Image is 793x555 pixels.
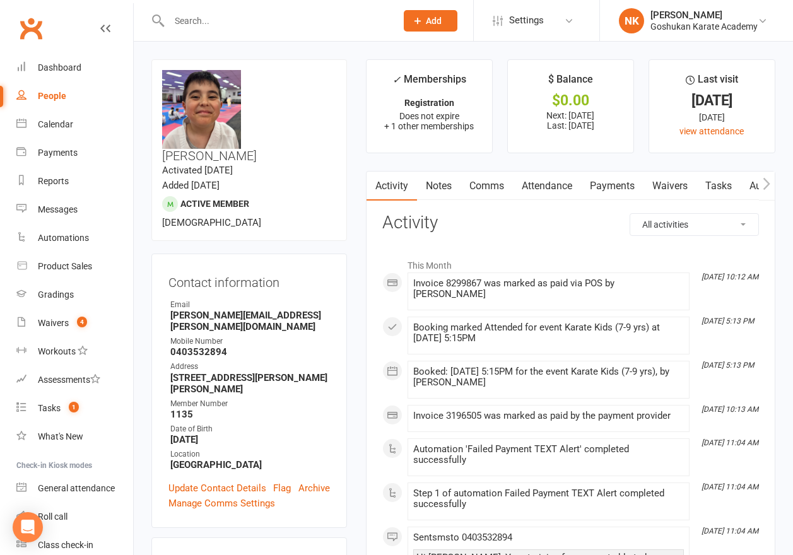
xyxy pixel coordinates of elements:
a: Clubworx [15,13,47,44]
a: Manage Comms Settings [168,496,275,511]
span: Active member [180,199,249,209]
strong: [PERSON_NAME][EMAIL_ADDRESS][PERSON_NAME][DOMAIN_NAME] [170,310,330,332]
div: Messages [38,204,78,214]
a: Roll call [16,503,133,531]
span: [DEMOGRAPHIC_DATA] [162,217,261,228]
time: Added [DATE] [162,180,220,191]
time: Activated [DATE] [162,165,233,176]
a: Archive [298,481,330,496]
div: Booking marked Attended for event Karate Kids (7-9 yrs) at [DATE] 5:15PM [413,322,684,344]
button: Add [404,10,457,32]
div: Step 1 of automation Failed Payment TEXT Alert completed successfully [413,488,684,510]
div: People [38,91,66,101]
div: [PERSON_NAME] [650,9,758,21]
a: Waivers [643,172,696,201]
i: [DATE] 11:04 AM [702,438,758,447]
strong: [STREET_ADDRESS][PERSON_NAME][PERSON_NAME] [170,372,330,395]
i: [DATE] 10:13 AM [702,405,758,414]
div: What's New [38,431,83,441]
div: Gradings [38,289,74,300]
a: Gradings [16,281,133,309]
a: Tasks 1 [16,394,133,423]
a: Payments [581,172,643,201]
li: This Month [382,252,759,272]
div: Memberships [392,71,466,95]
a: Tasks [696,172,741,201]
strong: Registration [404,98,454,108]
i: [DATE] 11:04 AM [702,527,758,535]
span: 4 [77,317,87,327]
strong: 1135 [170,409,330,420]
input: Search... [165,12,387,30]
div: Calendar [38,119,73,129]
a: Product Sales [16,252,133,281]
div: Email [170,299,330,311]
h3: Activity [382,213,759,233]
p: Next: [DATE] Last: [DATE] [519,110,622,131]
a: Update Contact Details [168,481,266,496]
div: Date of Birth [170,423,330,435]
div: Invoice 8299867 was marked as paid via POS by [PERSON_NAME] [413,278,684,300]
a: People [16,82,133,110]
div: General attendance [38,483,115,493]
i: [DATE] 5:13 PM [702,317,754,325]
a: Activity [367,172,417,201]
div: Last visit [686,71,738,94]
a: Comms [461,172,513,201]
div: NK [619,8,644,33]
a: Waivers 4 [16,309,133,337]
strong: 0403532894 [170,346,330,358]
div: Product Sales [38,261,92,271]
a: Messages [16,196,133,224]
div: Reports [38,176,69,186]
div: [DATE] [661,110,763,124]
div: Assessments [38,375,100,385]
a: Workouts [16,337,133,366]
img: image1726557726.png [162,70,241,149]
div: Class check-in [38,540,93,550]
a: view attendance [679,126,744,136]
div: Goshukan Karate Academy [650,21,758,32]
div: Dashboard [38,62,81,73]
a: Attendance [513,172,581,201]
strong: [GEOGRAPHIC_DATA] [170,459,330,470]
a: Payments [16,139,133,167]
a: General attendance kiosk mode [16,474,133,503]
a: Assessments [16,366,133,394]
div: Mobile Number [170,336,330,348]
a: Reports [16,167,133,196]
div: Roll call [38,511,68,522]
div: Location [170,448,330,460]
div: Workouts [38,346,76,356]
span: Settings [509,6,544,35]
span: 1 [69,402,79,412]
a: What's New [16,423,133,451]
div: Booked: [DATE] 5:15PM for the event Karate Kids (7-9 yrs), by [PERSON_NAME] [413,366,684,388]
strong: [DATE] [170,434,330,445]
div: Automation 'Failed Payment TEXT Alert' completed successfully [413,444,684,465]
i: [DATE] 11:04 AM [702,482,758,491]
a: Flag [273,481,291,496]
a: Calendar [16,110,133,139]
a: Dashboard [16,54,133,82]
div: $0.00 [519,94,622,107]
div: Member Number [170,398,330,410]
i: [DATE] 5:13 PM [702,361,754,370]
h3: Contact information [168,271,330,289]
div: Payments [38,148,78,158]
span: + 1 other memberships [384,121,474,131]
div: Address [170,361,330,373]
span: Add [426,16,442,26]
div: $ Balance [548,71,593,94]
a: Notes [417,172,461,201]
span: Sent sms to 0403532894 [413,532,512,543]
div: Tasks [38,403,61,413]
i: [DATE] 10:12 AM [702,272,758,281]
div: [DATE] [661,94,763,107]
div: Invoice 3196505 was marked as paid by the payment provider [413,411,684,421]
div: Automations [38,233,89,243]
div: Open Intercom Messenger [13,512,43,542]
a: Automations [16,224,133,252]
span: Does not expire [399,111,459,121]
i: ✓ [392,74,401,86]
